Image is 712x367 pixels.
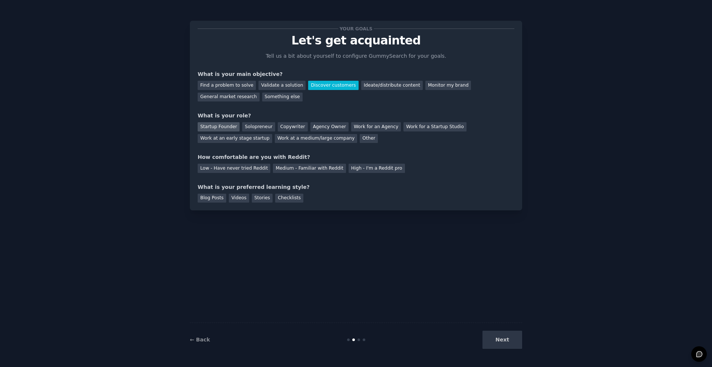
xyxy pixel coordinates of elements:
div: General market research [198,93,260,102]
div: Monitor my brand [425,81,471,90]
div: Other [360,134,378,143]
div: Stories [252,194,273,203]
div: How comfortable are you with Reddit? [198,153,514,161]
div: High - I'm a Reddit pro [349,164,405,173]
div: Discover customers [308,81,358,90]
div: Startup Founder [198,122,240,131]
div: Work at a medium/large company [275,134,357,143]
div: Something else [262,93,303,102]
div: Agency Owner [310,122,349,131]
a: ← Back [190,337,210,343]
div: Low - Have never tried Reddit [198,164,270,173]
div: What is your main objective? [198,70,514,78]
div: Work for an Agency [351,122,401,131]
div: Blog Posts [198,194,226,203]
div: Work for a Startup Studio [403,122,466,131]
div: Ideate/distribute content [361,81,423,90]
div: Find a problem to solve [198,81,256,90]
div: Solopreneur [242,122,275,131]
div: What is your role? [198,112,514,120]
div: Checklists [275,194,303,203]
div: Validate a solution [258,81,306,90]
p: Tell us a bit about yourself to configure GummySearch for your goals. [263,52,449,60]
span: Your goals [338,25,374,33]
div: Work at an early stage startup [198,134,272,143]
div: Videos [229,194,249,203]
div: Copywriter [278,122,308,131]
p: Let's get acquainted [198,34,514,47]
div: What is your preferred learning style? [198,183,514,191]
div: Medium - Familiar with Reddit [273,164,346,173]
